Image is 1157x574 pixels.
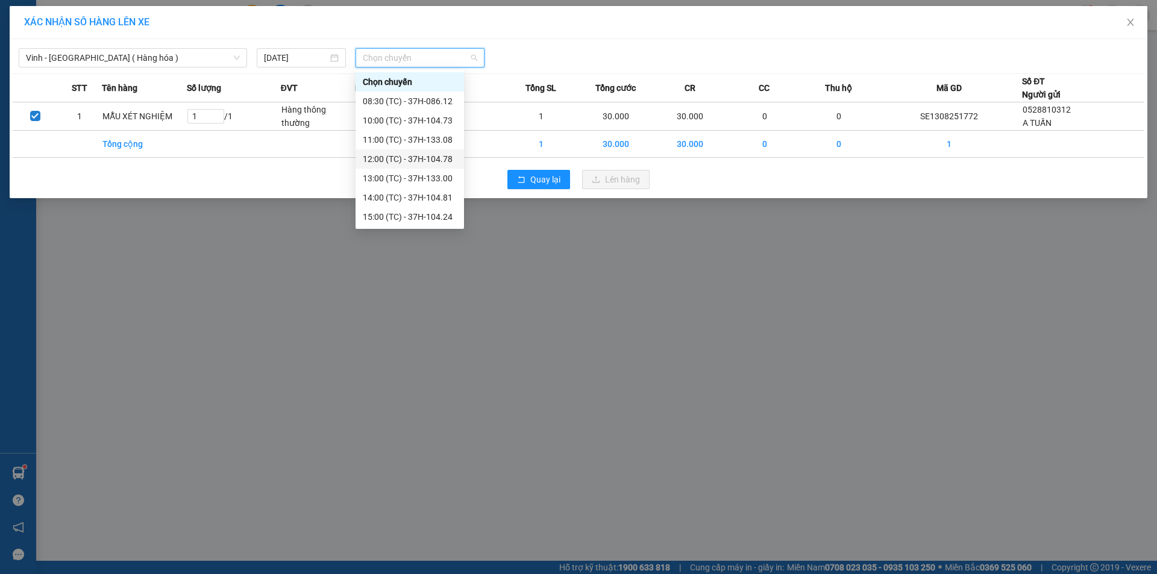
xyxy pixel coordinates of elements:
[685,81,695,95] span: CR
[1126,17,1135,27] span: close
[517,175,525,185] span: rollback
[363,49,477,67] span: Chọn chuyến
[363,75,457,89] div: Chọn chuyến
[936,81,962,95] span: Mã GD
[582,170,650,189] button: uploadLên hàng
[876,102,1022,131] td: SE1308251772
[102,102,187,131] td: MẪU XÉT NGHIỆM
[653,131,728,158] td: 30.000
[876,131,1022,158] td: 1
[363,95,457,108] div: 08:30 (TC) - 37H-086.12
[595,81,636,95] span: Tổng cước
[187,81,221,95] span: Số lượng
[759,81,770,95] span: CC
[1022,75,1061,101] div: Số ĐT Người gửi
[187,102,281,131] td: / 1
[356,72,464,92] div: Chọn chuyến
[72,81,87,95] span: STT
[363,152,457,166] div: 12:00 (TC) - 37H-104.78
[504,102,578,131] td: 1
[24,16,149,28] span: XÁC NHẬN SỐ HÀNG LÊN XE
[264,51,328,64] input: 13/08/2025
[727,131,802,158] td: 0
[802,131,877,158] td: 0
[363,114,457,127] div: 10:00 (TC) - 37H-104.73
[363,191,457,204] div: 14:00 (TC) - 37H-104.81
[6,65,27,125] img: logo
[727,102,802,131] td: 0
[363,172,457,185] div: 13:00 (TC) - 37H-133.00
[653,102,728,131] td: 30.000
[507,170,570,189] button: rollbackQuay lại
[30,51,119,92] span: [GEOGRAPHIC_DATA], [GEOGRAPHIC_DATA] ↔ [GEOGRAPHIC_DATA]
[504,131,578,158] td: 1
[578,131,653,158] td: 30.000
[57,102,102,131] td: 1
[102,81,137,95] span: Tên hàng
[281,81,298,95] span: ĐVT
[363,133,457,146] div: 11:00 (TC) - 37H-133.08
[530,173,560,186] span: Quay lại
[363,210,457,223] div: 15:00 (TC) - 37H-104.24
[802,102,877,131] td: 0
[1114,6,1147,40] button: Close
[102,131,187,158] td: Tổng cộng
[525,81,556,95] span: Tổng SL
[281,102,356,131] td: Hàng thông thường
[1023,105,1071,114] span: 0528810312
[578,102,653,131] td: 30.000
[1023,118,1052,128] span: A TUẤN
[26,49,240,67] span: Vinh - Hà Nội ( Hàng hóa )
[31,10,118,49] strong: CHUYỂN PHÁT NHANH AN PHÚ QUÝ
[825,81,852,95] span: Thu hộ
[430,102,504,131] td: ---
